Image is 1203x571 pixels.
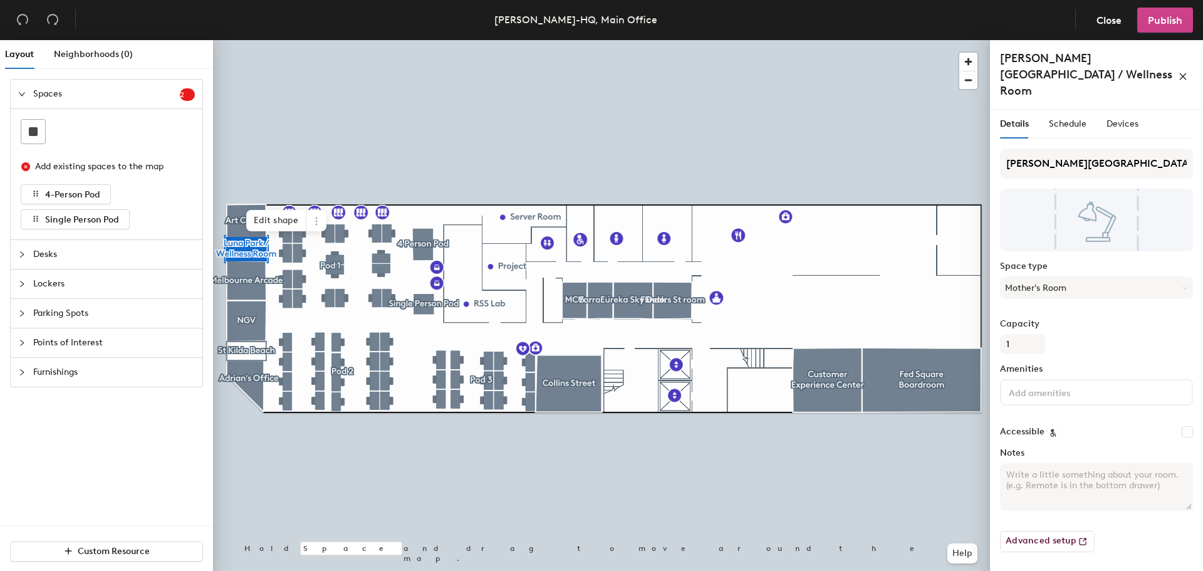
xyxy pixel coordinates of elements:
[35,160,184,174] div: Add existing spaces to the map
[18,369,26,376] span: collapsed
[1179,72,1187,81] span: close
[21,162,30,171] span: close-circle
[33,299,195,328] span: Parking Spots
[1086,8,1132,33] button: Close
[246,210,306,231] span: Edit shape
[1000,261,1193,271] label: Space type
[1000,276,1193,299] button: Mother's Room
[21,184,111,204] button: 4-Person Pod
[10,542,203,562] button: Custom Resource
[33,240,195,269] span: Desks
[33,270,195,298] span: Lockers
[5,49,34,60] span: Layout
[18,251,26,258] span: collapsed
[494,12,657,28] div: [PERSON_NAME]-HQ, Main Office
[18,280,26,288] span: collapsed
[1096,14,1122,26] span: Close
[18,339,26,347] span: collapsed
[1000,427,1044,437] label: Accessible
[40,8,65,33] button: Redo (⌘ + ⇧ + Z)
[1000,189,1193,251] img: The space named Luna Park / Wellness Room
[1049,118,1086,129] span: Schedule
[1000,364,1193,374] label: Amenities
[33,358,195,387] span: Furnishings
[947,543,977,563] button: Help
[1000,118,1029,129] span: Details
[180,88,195,101] sup: 2
[1107,118,1138,129] span: Devices
[33,328,195,357] span: Points of Interest
[18,90,26,98] span: expanded
[180,90,195,99] span: 2
[1148,14,1182,26] span: Publish
[18,310,26,317] span: collapsed
[78,546,150,557] span: Custom Resource
[1000,448,1193,458] label: Notes
[45,214,119,225] span: Single Person Pod
[1000,50,1173,99] h4: [PERSON_NAME][GEOGRAPHIC_DATA] / Wellness Room
[1000,531,1095,552] button: Advanced setup
[16,13,29,26] span: undo
[21,209,130,229] button: Single Person Pod
[54,49,133,60] span: Neighborhoods (0)
[1000,319,1193,329] label: Capacity
[33,80,180,108] span: Spaces
[1137,8,1193,33] button: Publish
[10,8,35,33] button: Undo (⌘ + Z)
[45,189,100,200] span: 4-Person Pod
[1006,384,1119,399] input: Add amenities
